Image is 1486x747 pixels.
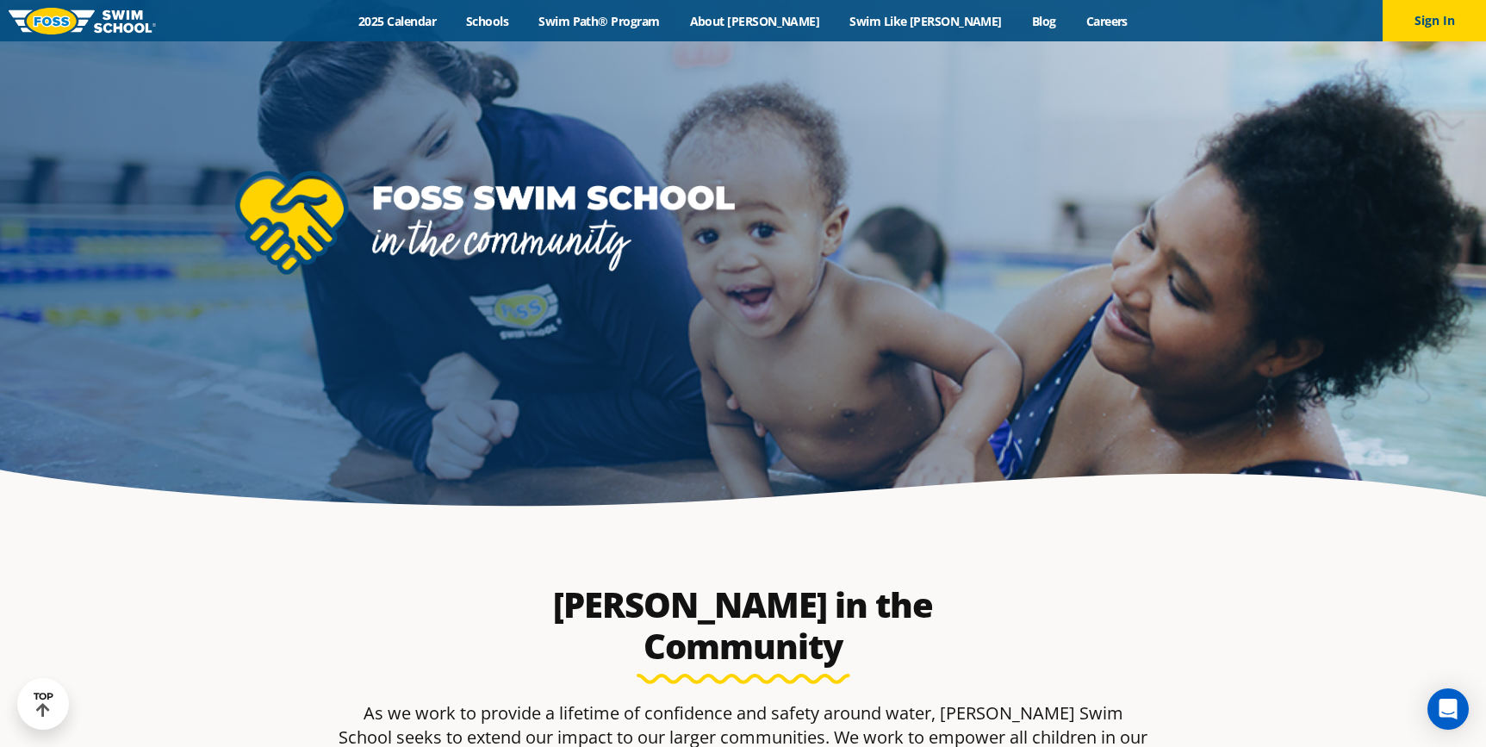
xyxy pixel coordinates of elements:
[675,13,835,29] a: About [PERSON_NAME]
[1071,13,1142,29] a: Careers
[509,584,978,667] h2: [PERSON_NAME] in the Community
[34,691,53,718] div: TOP
[344,13,451,29] a: 2025 Calendar
[835,13,1017,29] a: Swim Like [PERSON_NAME]
[1017,13,1071,29] a: Blog
[451,13,524,29] a: Schools
[524,13,675,29] a: Swim Path® Program
[1427,688,1469,730] div: Open Intercom Messenger
[9,8,156,34] img: FOSS Swim School Logo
